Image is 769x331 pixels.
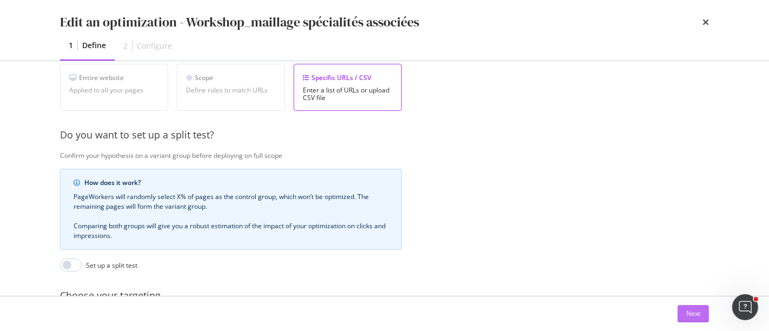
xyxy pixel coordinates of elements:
[137,41,172,51] div: Configure
[69,73,159,82] div: Entire website
[60,151,763,160] div: Confirm your hypothesis on a variant group before deploying on full scope
[86,261,137,270] div: Set up a split test
[678,305,709,322] button: Next
[686,309,700,318] div: Next
[69,87,159,94] div: Applied to all your pages
[186,87,276,94] div: Define rules to match URLs
[303,87,393,102] div: Enter a list of URLs or upload CSV file
[84,178,388,188] div: How does it work?
[82,40,106,51] div: Define
[74,192,388,241] div: PageWorkers will randomly select X% of pages as the control group, which won’t be optimized. The ...
[60,128,763,142] div: Do you want to set up a split test?
[60,13,419,31] div: Edit an optimization - Workshop_maillage spécialités associées
[69,40,73,51] div: 1
[702,13,709,31] div: times
[60,289,763,303] div: Choose your targeting
[303,73,393,82] div: Specific URLs / CSV
[60,169,402,250] div: info banner
[732,294,758,320] iframe: Intercom live chat
[186,73,276,82] div: Scope
[123,41,128,51] div: 2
